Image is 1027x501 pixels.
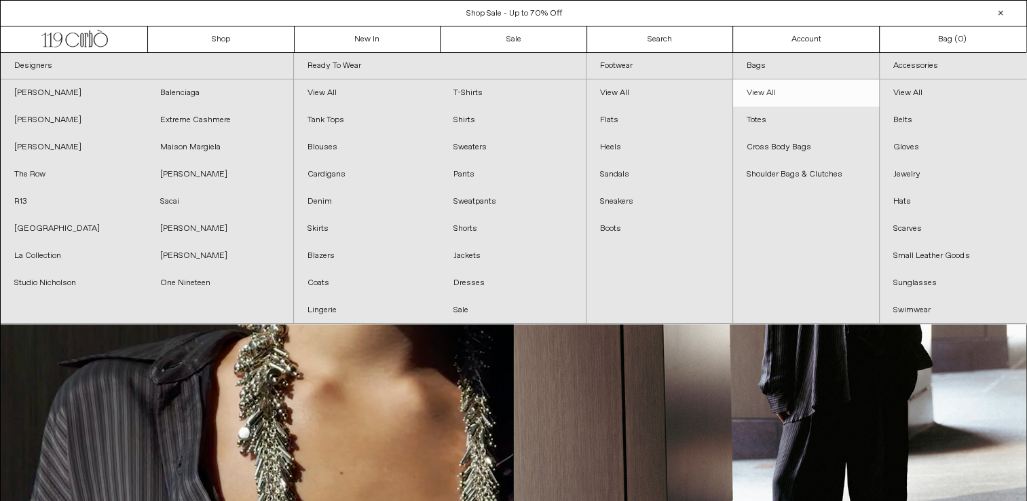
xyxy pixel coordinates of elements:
a: Shoulder Bags & Clutches [733,161,879,188]
a: Sweatpants [440,188,586,215]
a: Shirts [440,107,586,134]
a: [PERSON_NAME] [147,161,293,188]
a: Sunglasses [880,270,1026,297]
a: Shop [148,26,295,52]
a: Swimwear [880,297,1026,324]
a: Shop Sale - Up to 70% Off [466,8,562,19]
a: Accessories [880,53,1026,79]
span: 0 [958,34,963,45]
a: Scarves [880,215,1026,242]
a: Pants [440,161,586,188]
a: Shorts [440,215,586,242]
a: Belts [880,107,1026,134]
a: Studio Nicholson [1,270,147,297]
a: Sneakers [586,188,732,215]
a: Boots [586,215,732,242]
a: Account [733,26,880,52]
a: Footwear [586,53,732,79]
a: Denim [294,188,440,215]
a: View All [586,79,732,107]
a: Totes [733,107,879,134]
a: Maison Margiela [147,134,293,161]
a: Search [587,26,734,52]
a: Jackets [440,242,586,270]
a: Ready To Wear [294,53,586,79]
a: Jewelry [880,161,1026,188]
a: Sale [440,297,586,324]
a: T-Shirts [440,79,586,107]
a: View All [880,79,1026,107]
span: ) [958,33,967,45]
a: Sale [441,26,587,52]
a: [PERSON_NAME] [1,79,147,107]
a: Tank Tops [294,107,440,134]
a: [GEOGRAPHIC_DATA] [1,215,147,242]
a: [PERSON_NAME] [147,215,293,242]
a: View All [294,79,440,107]
a: Extreme Cashmere [147,107,293,134]
a: Coats [294,270,440,297]
a: The Row [1,161,147,188]
a: R13 [1,188,147,215]
a: [PERSON_NAME] [1,134,147,161]
a: Blouses [294,134,440,161]
a: Designers [1,53,293,79]
a: Bag () [880,26,1026,52]
a: [PERSON_NAME] [147,242,293,270]
a: Sacai [147,188,293,215]
a: Gloves [880,134,1026,161]
a: Flats [586,107,732,134]
a: Hats [880,188,1026,215]
a: View All [733,79,879,107]
a: Blazers [294,242,440,270]
a: Sweaters [440,134,586,161]
a: [PERSON_NAME] [1,107,147,134]
a: Balenciaga [147,79,293,107]
a: Skirts [294,215,440,242]
a: One Nineteen [147,270,293,297]
a: New In [295,26,441,52]
a: Bags [733,53,879,79]
a: Heels [586,134,732,161]
a: La Collection [1,242,147,270]
a: Dresses [440,270,586,297]
a: Cardigans [294,161,440,188]
a: Small Leather Goods [880,242,1026,270]
a: Lingerie [294,297,440,324]
a: Sandals [586,161,732,188]
a: Cross Body Bags [733,134,879,161]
